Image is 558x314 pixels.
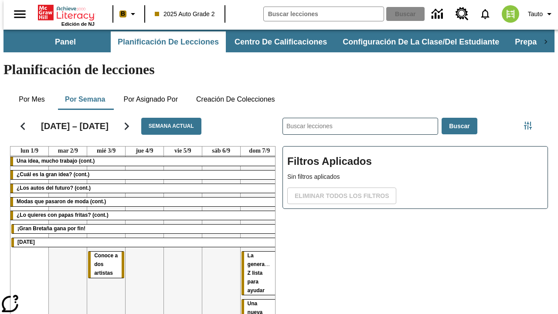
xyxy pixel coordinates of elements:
[10,198,279,206] div: Modas que pasaron de moda (cont.)
[17,158,95,164] span: Una idea, mucho trabajo (cont.)
[10,89,54,110] button: Por mes
[111,31,226,52] button: Planificación de lecciones
[10,184,279,193] div: ¿Los autos del futuro? (cont.)
[17,198,106,205] span: Modas que pasaron de moda (cont.)
[41,121,109,131] h2: [DATE] – [DATE]
[17,225,85,232] span: ¡Gran Bretaña gana por fin!
[116,6,142,22] button: Boost El color de la clase es anaranjado claro. Cambiar el color de la clase.
[11,225,278,233] div: ¡Gran Bretaña gana por fin!
[95,147,117,155] a: 3 de septiembre de 2025
[38,3,95,27] div: Portada
[336,31,506,52] button: Configuración de la clase/del estudiante
[116,89,185,110] button: Por asignado por
[189,89,282,110] button: Creación de colecciones
[264,7,384,21] input: Buscar campo
[10,211,279,220] div: ¿Lo quieres con papas fritas? (cont.)
[519,117,537,134] button: Menú lateral de filtros
[88,252,124,278] div: Conoce a dos artistas
[7,1,33,27] button: Abrir el menú lateral
[3,30,555,52] div: Subbarra de navegación
[426,2,450,26] a: Centro de información
[12,115,34,137] button: Regresar
[228,31,334,52] button: Centro de calificaciones
[3,61,555,78] h1: Planificación de lecciones
[283,118,438,134] input: Buscar lecciones
[442,118,477,135] button: Buscar
[173,147,193,155] a: 5 de septiembre de 2025
[502,5,519,23] img: avatar image
[282,146,548,209] div: Filtros Aplicados
[21,31,537,52] div: Subbarra de navegación
[141,118,201,135] button: Semana actual
[537,31,555,52] div: Pestañas siguientes
[56,147,80,155] a: 2 de septiembre de 2025
[22,31,109,52] button: Panel
[528,10,543,19] span: Tauto
[474,3,497,25] a: Notificaciones
[17,212,109,218] span: ¿Lo quieres con papas fritas? (cont.)
[134,147,155,155] a: 4 de septiembre de 2025
[450,2,474,26] a: Centro de recursos, Se abrirá en una pestaña nueva.
[19,147,40,155] a: 1 de septiembre de 2025
[497,3,524,25] button: Escoja un nuevo avatar
[524,6,558,22] button: Perfil/Configuración
[116,115,138,137] button: Seguir
[17,239,35,245] span: Día del Trabajo
[61,21,95,27] span: Edición de NJ
[121,8,125,19] span: B
[287,151,543,172] h2: Filtros Aplicados
[17,185,91,191] span: ¿Los autos del futuro? (cont.)
[242,252,278,295] div: La generación Z lista para ayudar
[155,10,215,19] span: 2025 Auto Grade 2
[94,253,118,276] span: Conoce a dos artistas
[11,238,278,247] div: Día del Trabajo
[247,147,272,155] a: 7 de septiembre de 2025
[287,172,543,181] p: Sin filtros aplicados
[10,157,279,166] div: Una idea, mucho trabajo (cont.)
[210,147,232,155] a: 6 de septiembre de 2025
[58,89,112,110] button: Por semana
[38,4,95,21] a: Portada
[248,253,276,294] span: La generación Z lista para ayudar
[10,171,279,179] div: ¿Cuál es la gran idea? (cont.)
[17,171,89,177] span: ¿Cuál es la gran idea? (cont.)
